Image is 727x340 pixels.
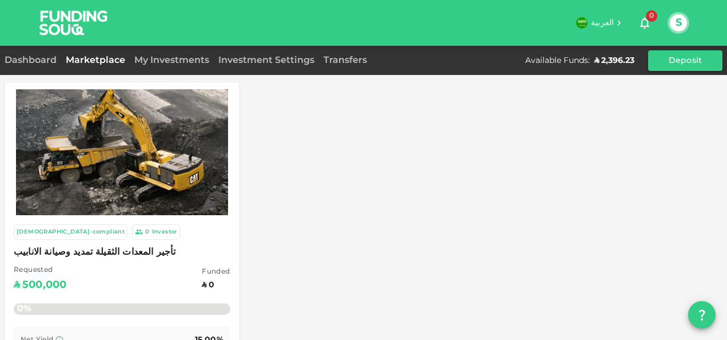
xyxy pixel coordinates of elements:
[688,301,716,329] button: question
[14,265,66,276] span: Requested
[130,56,214,65] a: My Investments
[202,267,230,278] span: Funded
[633,11,656,34] button: 0
[145,227,149,237] div: 0
[61,56,130,65] a: Marketplace
[5,56,61,65] a: Dashboard
[214,56,319,65] a: Investment Settings
[646,10,657,22] span: 0
[594,55,634,66] div: ʢ 2,396.23
[14,244,230,260] span: تأجير المعدات الثقيلة تمديد وصيانة الانابيب
[17,227,125,237] div: [DEMOGRAPHIC_DATA]-compliant
[591,19,614,27] span: العربية
[525,55,590,66] div: Available Funds :
[670,14,687,31] button: S
[648,50,722,71] button: Deposit
[152,227,177,237] div: Investor
[576,17,588,29] img: flag-sa.b9a346574cdc8950dd34b50780441f57.svg
[16,85,228,219] img: Marketplace Logo
[319,56,372,65] a: Transfers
